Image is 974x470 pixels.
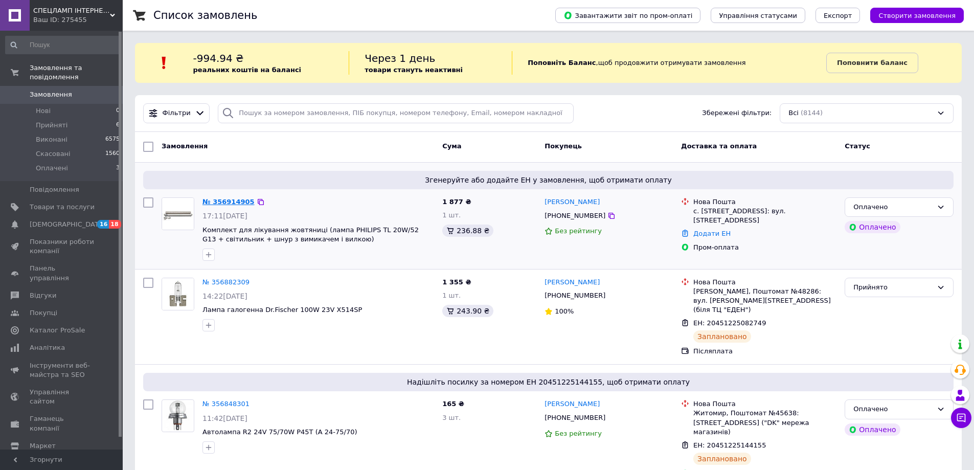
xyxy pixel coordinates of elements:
div: Оплачено [845,221,900,233]
button: Чат з покупцем [951,408,971,428]
button: Експорт [816,8,860,23]
a: [PERSON_NAME] [545,278,600,287]
span: 3 шт. [442,414,461,421]
button: Завантажити звіт по пром-оплаті [555,8,700,23]
span: Відгуки [30,291,56,300]
span: 1 шт. [442,211,461,219]
div: Ваш ID: 275455 [33,15,123,25]
span: -994.94 ₴ [193,52,244,64]
span: Каталог ProSale [30,326,85,335]
span: Виконані [36,135,67,144]
span: 16 [97,220,109,229]
span: 6575 [105,135,120,144]
button: Управління статусами [711,8,805,23]
span: Через 1 день [365,52,435,64]
span: 11:42[DATE] [202,414,247,422]
span: 0 [116,106,120,116]
a: Лампа галогенна Dr.Fischer 100W 23V X514SP [202,306,362,314]
span: 100% [555,307,574,315]
span: [PHONE_NUMBER] [545,414,605,421]
div: [PERSON_NAME], Поштомат №48286: вул. [PERSON_NAME][STREET_ADDRESS] (біля ТЦ "ЕДЕН") [693,287,836,315]
img: :exclamation: [156,55,172,71]
a: Фото товару [162,399,194,432]
a: Автолампа R2 24V 75/70W P45T (А 24-75/70) [202,428,357,436]
span: Скасовані [36,149,71,159]
span: 1560 [105,149,120,159]
span: 6 [116,121,120,130]
input: Пошук [5,36,121,54]
div: Нова Пошта [693,197,836,207]
span: Завантажити звіт по пром-оплаті [563,11,692,20]
button: Створити замовлення [870,8,964,23]
span: 18 [109,220,121,229]
span: Нові [36,106,51,116]
span: Cума [442,142,461,150]
div: Оплачено [853,202,933,213]
span: Панель управління [30,264,95,282]
span: [PHONE_NUMBER] [545,292,605,299]
span: Аналітика [30,343,65,352]
span: (8144) [801,109,823,117]
span: Створити замовлення [878,12,956,19]
input: Пошук за номером замовлення, ПІБ покупця, номером телефону, Email, номером накладної [218,103,574,123]
div: Післяплата [693,347,836,356]
span: ЕН: 20451225082749 [693,319,766,327]
span: Покупець [545,142,582,150]
b: товари стануть неактивні [365,66,463,74]
div: , щоб продовжити отримувати замовлення [512,51,826,75]
span: [DEMOGRAPHIC_DATA] [30,220,105,229]
div: 236.88 ₴ [442,225,493,237]
span: Надішліть посилку за номером ЕН 20451225144155, щоб отримати оплату [147,377,949,387]
span: ЕН: 20451225144155 [693,441,766,449]
b: реальних коштів на балансі [193,66,302,74]
a: Поповнити баланс [826,53,918,73]
img: Фото товару [162,198,194,230]
a: Додати ЕН [693,230,731,237]
div: Оплачено [853,404,933,415]
b: Поповнити баланс [837,59,908,66]
a: Фото товару [162,278,194,310]
span: Показники роботи компанії [30,237,95,256]
span: 17:11[DATE] [202,212,247,220]
a: № 356848301 [202,400,250,408]
span: Замовлення [162,142,208,150]
span: Всі [788,108,799,118]
div: Нова Пошта [693,399,836,409]
span: 3 [116,164,120,173]
span: Гаманець компанії [30,414,95,433]
span: Доставка та оплата [681,142,757,150]
span: 1 шт. [442,292,461,299]
span: Замовлення та повідомлення [30,63,123,82]
span: 14:22[DATE] [202,292,247,300]
span: Без рейтингу [555,227,602,235]
div: Прийнято [853,282,933,293]
span: Прийняті [36,121,67,130]
span: Управління сайтом [30,388,95,406]
div: Нова Пошта [693,278,836,287]
span: Замовлення [30,90,72,99]
a: Фото товару [162,197,194,230]
div: Житомир, Поштомат №45638: [STREET_ADDRESS] ("DK" мережа магазинів) [693,409,836,437]
a: [PERSON_NAME] [545,197,600,207]
span: Фільтри [163,108,191,118]
b: Поповніть Баланс [528,59,596,66]
a: [PERSON_NAME] [545,399,600,409]
span: Інструменти веб-майстра та SEO [30,361,95,379]
a: Комплект для лікування жовтяниці (лампа PHILIPS TL 20W/52 G13 + світильник + шнур з вимикачем і в... [202,226,419,243]
span: 165 ₴ [442,400,464,408]
span: Без рейтингу [555,430,602,437]
span: [PHONE_NUMBER] [545,212,605,219]
span: Товари та послуги [30,203,95,212]
span: Статус [845,142,870,150]
a: № 356882309 [202,278,250,286]
div: Оплачено [845,423,900,436]
div: Пром-оплата [693,243,836,252]
span: СПЕЦЛАМП ІНТЕРНЕТ МАГАЗИН [33,6,110,15]
span: Згенеруйте або додайте ЕН у замовлення, щоб отримати оплату [147,175,949,185]
div: Заплановано [693,453,751,465]
span: Маркет [30,441,56,451]
span: Повідомлення [30,185,79,194]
